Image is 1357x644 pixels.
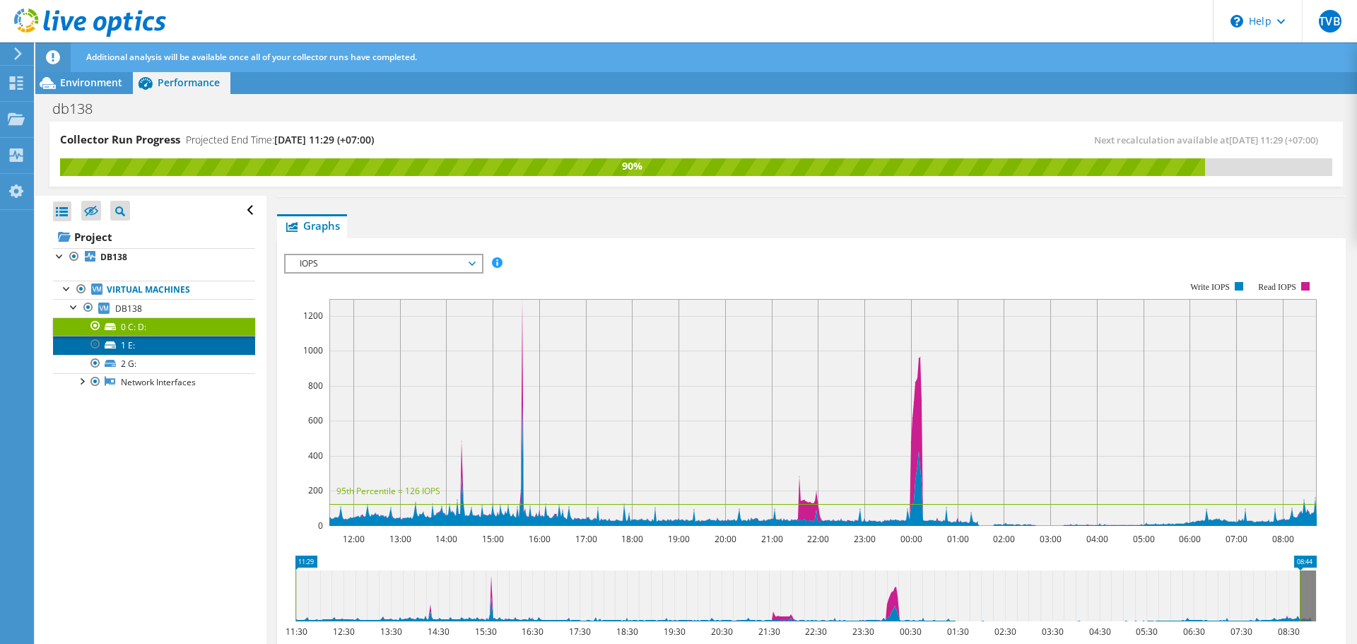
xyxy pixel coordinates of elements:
[53,248,255,267] a: DB138
[60,158,1205,174] div: 90%
[308,484,323,496] text: 200
[1272,533,1294,545] text: 08:00
[1086,533,1108,545] text: 04:00
[1319,10,1341,33] span: TVB
[428,626,450,638] text: 14:30
[664,626,686,638] text: 19:30
[274,133,374,146] span: [DATE] 11:29 (+07:00)
[53,355,255,373] a: 2 G:
[1226,533,1247,545] text: 07:00
[53,299,255,317] a: DB138
[994,626,1016,638] text: 02:30
[715,533,736,545] text: 20:00
[86,51,417,63] span: Additional analysis will be available once all of your collector runs have completed.
[53,226,255,248] a: Project
[1230,626,1252,638] text: 07:30
[308,414,323,426] text: 600
[1190,282,1230,292] text: Write IOPS
[1278,626,1300,638] text: 08:30
[308,380,323,392] text: 800
[303,344,323,356] text: 1000
[758,626,780,638] text: 21:30
[293,255,474,272] span: IOPS
[53,317,255,336] a: 0 C: D:
[1136,626,1158,638] text: 05:30
[336,485,440,497] text: 95th Percentile = 126 IOPS
[852,626,874,638] text: 23:30
[100,251,127,263] b: DB138
[529,533,551,545] text: 16:00
[308,450,323,462] text: 400
[668,533,690,545] text: 19:00
[158,76,220,89] span: Performance
[575,533,597,545] text: 17:00
[761,533,783,545] text: 21:00
[284,218,340,233] span: Graphs
[53,336,255,354] a: 1 E:
[389,533,411,545] text: 13:00
[616,626,638,638] text: 18:30
[711,626,733,638] text: 20:30
[435,533,457,545] text: 14:00
[482,533,504,545] text: 15:00
[1133,533,1155,545] text: 05:00
[475,626,497,638] text: 15:30
[1183,626,1205,638] text: 06:30
[53,373,255,392] a: Network Interfaces
[569,626,591,638] text: 17:30
[807,533,829,545] text: 22:00
[380,626,402,638] text: 13:30
[805,626,827,638] text: 22:30
[60,76,122,89] span: Environment
[115,303,142,315] span: DB138
[343,533,365,545] text: 12:00
[286,626,307,638] text: 11:30
[1259,282,1297,292] text: Read IOPS
[53,281,255,299] a: Virtual Machines
[900,533,922,545] text: 00:00
[1229,134,1318,146] span: [DATE] 11:29 (+07:00)
[333,626,355,638] text: 12:30
[1089,626,1111,638] text: 04:30
[900,626,922,638] text: 00:30
[522,626,544,638] text: 16:30
[621,533,643,545] text: 18:00
[186,132,374,148] h4: Projected End Time:
[947,626,969,638] text: 01:30
[318,520,323,532] text: 0
[1094,134,1325,146] span: Next recalculation available at
[1230,15,1243,28] svg: \n
[993,533,1015,545] text: 02:00
[1179,533,1201,545] text: 06:00
[854,533,876,545] text: 23:00
[947,533,969,545] text: 01:00
[303,310,323,322] text: 1200
[1042,626,1064,638] text: 03:30
[46,101,114,117] h1: db138
[1040,533,1062,545] text: 03:00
